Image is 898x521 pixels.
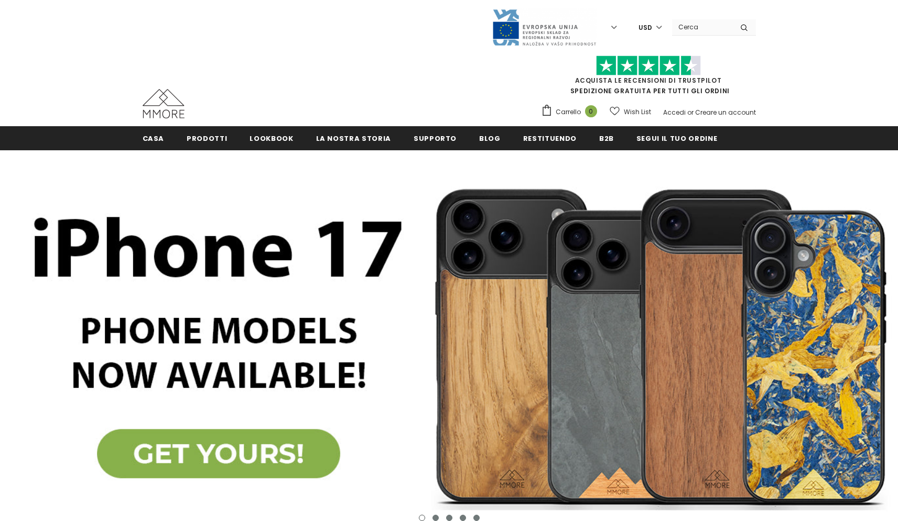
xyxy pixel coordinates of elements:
[523,134,577,143] span: Restituendo
[624,107,651,117] span: Wish List
[672,19,732,35] input: Search Site
[636,134,717,143] span: Segui il tuo ordine
[316,126,391,150] a: La nostra storia
[687,108,694,117] span: or
[599,134,614,143] span: B2B
[414,126,457,150] a: supporto
[575,76,722,85] a: Acquista le recensioni di TrustPilot
[695,108,756,117] a: Creare un account
[599,126,614,150] a: B2B
[636,126,717,150] a: Segui il tuo ordine
[187,126,227,150] a: Prodotti
[492,23,597,31] a: Javni Razpis
[143,126,165,150] a: Casa
[541,104,602,120] a: Carrello 0
[523,126,577,150] a: Restituendo
[460,515,466,521] button: 4
[479,126,501,150] a: Blog
[610,103,651,121] a: Wish List
[250,126,293,150] a: Lookbook
[446,515,452,521] button: 3
[585,105,597,117] span: 0
[492,8,597,47] img: Javni Razpis
[473,515,480,521] button: 5
[479,134,501,143] span: Blog
[419,515,425,521] button: 1
[414,134,457,143] span: supporto
[541,60,756,95] span: SPEDIZIONE GRATUITA PER TUTTI GLI ORDINI
[250,134,293,143] span: Lookbook
[663,108,686,117] a: Accedi
[143,89,185,118] img: Casi MMORE
[316,134,391,143] span: La nostra storia
[596,56,701,76] img: Fidati di Pilot Stars
[143,134,165,143] span: Casa
[187,134,227,143] span: Prodotti
[556,107,581,117] span: Carrello
[639,23,652,33] span: USD
[432,515,439,521] button: 2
